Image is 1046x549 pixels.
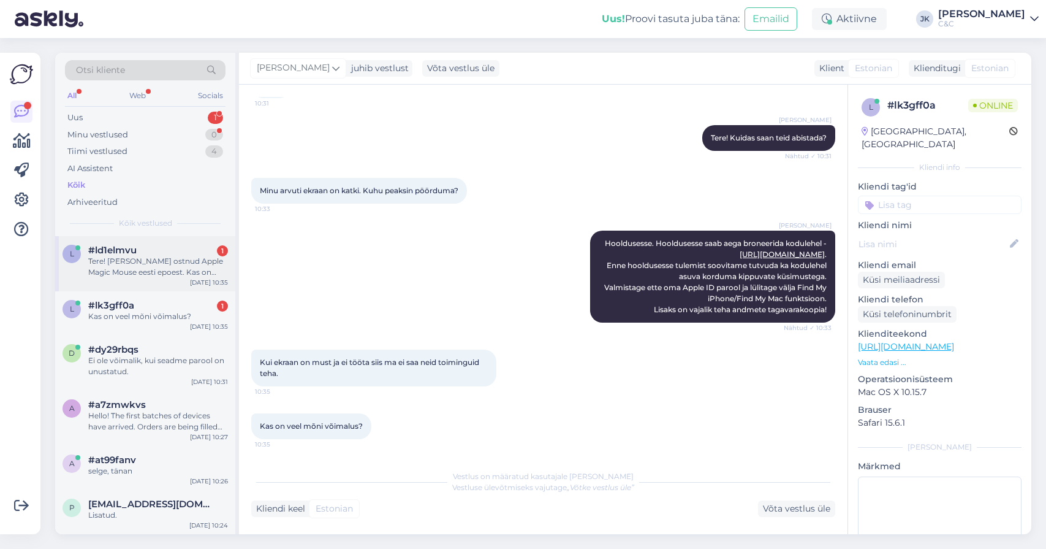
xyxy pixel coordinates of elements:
[70,249,74,258] span: l
[858,442,1021,453] div: [PERSON_NAME]
[69,348,75,358] span: d
[858,341,954,352] a: [URL][DOMAIN_NAME]
[127,88,148,104] div: Web
[916,10,933,28] div: JK
[69,459,75,468] span: a
[255,440,301,449] span: 10:35
[88,510,228,521] div: Lisatud.
[189,521,228,530] div: [DATE] 10:24
[858,417,1021,429] p: Safari 15.6.1
[65,88,79,104] div: All
[745,7,797,31] button: Emailid
[119,218,172,229] span: Kõik vestlused
[257,61,330,75] span: [PERSON_NAME]
[858,293,1021,306] p: Kliendi telefon
[602,12,740,26] div: Proovi tasuta juba täna:
[217,245,228,256] div: 1
[67,129,128,141] div: Minu vestlused
[971,62,1009,75] span: Estonian
[88,355,228,377] div: Ei ole võimalik, kui seadme parool on unustatud.
[217,301,228,312] div: 1
[858,259,1021,272] p: Kliendi email
[88,300,134,311] span: #lk3gff0a
[88,410,228,432] div: Hello! The first batches of devices have arrived. Orders are being filled on a virtual queue. Whe...
[887,98,968,113] div: # lk3gff0a
[858,180,1021,193] p: Kliendi tag'id
[69,503,75,512] span: p
[260,186,458,195] span: Minu arvuti ekraan on katki. Kuhu peaksin pöörduma?
[968,99,1018,112] span: Online
[88,499,216,510] span: priit.rauniste@gmail.com
[190,432,228,442] div: [DATE] 10:27
[740,250,825,259] a: [URL][DOMAIN_NAME]
[190,278,228,287] div: [DATE] 10:35
[10,63,33,86] img: Askly Logo
[711,133,827,142] span: Tere! Kuidas saan teid abistada?
[251,502,305,515] div: Kliendi keel
[67,145,127,158] div: Tiimi vestlused
[784,323,832,332] span: Nähtud ✓ 10:33
[88,466,228,477] div: selge, tänan
[452,483,634,492] span: Vestluse ülevõtmiseks vajutage
[255,387,301,396] span: 10:35
[938,19,1025,29] div: C&C
[602,13,625,25] b: Uus!
[812,8,887,30] div: Aktiivne
[858,328,1021,340] p: Klienditeekond
[779,115,832,125] span: [PERSON_NAME]
[779,221,832,230] span: [PERSON_NAME]
[255,99,301,108] span: 10:31
[316,502,353,515] span: Estonian
[88,311,228,322] div: Kas on veel mõni võimalus?
[862,125,1009,151] div: [GEOGRAPHIC_DATA], [GEOGRAPHIC_DATA]
[567,483,634,492] i: „Võtke vestlus üle”
[785,152,832,161] span: Nähtud ✓ 10:31
[88,344,138,355] span: #dy29rbqs
[938,9,1039,29] a: [PERSON_NAME]C&C
[858,386,1021,399] p: Mac OS X 10.15.7
[260,358,481,378] span: Kui ekraan on must ja ei tööta siis ma ei saa neid toiminguid teha.
[858,272,945,288] div: Küsi meiliaadressi
[858,219,1021,232] p: Kliendi nimi
[67,179,85,191] div: Kõik
[858,460,1021,473] p: Märkmed
[858,196,1021,214] input: Lisa tag
[814,62,844,75] div: Klient
[855,62,892,75] span: Estonian
[76,64,125,77] span: Otsi kliente
[69,404,75,413] span: a
[938,9,1025,19] div: [PERSON_NAME]
[346,62,409,75] div: juhib vestlust
[260,421,363,431] span: Kas on veel mõni võimalus?
[190,477,228,486] div: [DATE] 10:26
[88,256,228,278] div: Tere! [PERSON_NAME] ostnud Apple Magic Mouse eesti epoest. Kas on võimalik kontrollida, kas tegu ...
[858,404,1021,417] p: Brauser
[190,322,228,331] div: [DATE] 10:35
[88,399,146,410] span: #a7zmwkvs
[858,306,957,323] div: Küsi telefoninumbrit
[869,102,873,112] span: l
[205,129,223,141] div: 0
[205,145,223,158] div: 4
[758,501,835,517] div: Võta vestlus üle
[604,239,828,314] span: Hooldusesse. Hooldusesse saab aega broneerida kodulehel - . Enne hooldusesse tulemist soovitame t...
[858,162,1021,173] div: Kliendi info
[208,112,223,124] div: 1
[88,245,137,256] span: #ld1elmvu
[195,88,225,104] div: Socials
[88,455,136,466] span: #at99fanv
[422,60,499,77] div: Võta vestlus üle
[858,237,1007,251] input: Lisa nimi
[858,357,1021,368] p: Vaata edasi ...
[909,62,961,75] div: Klienditugi
[70,304,74,313] span: l
[67,196,118,209] div: Arhiveeritud
[858,373,1021,386] p: Operatsioonisüsteem
[67,112,83,124] div: Uus
[191,377,228,386] div: [DATE] 10:31
[255,204,301,213] span: 10:33
[453,472,634,481] span: Vestlus on määratud kasutajale [PERSON_NAME]
[67,163,113,175] div: AI Assistent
